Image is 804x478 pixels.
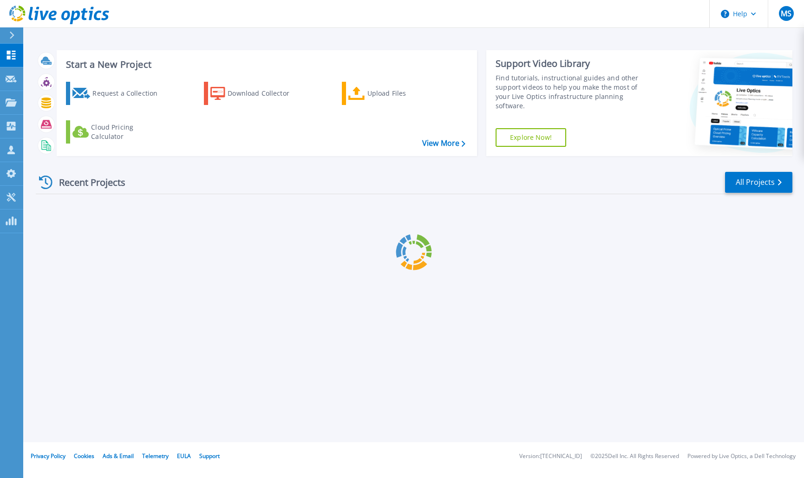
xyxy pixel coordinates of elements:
[422,139,465,148] a: View More
[74,452,94,460] a: Cookies
[177,452,191,460] a: EULA
[496,73,651,111] div: Find tutorials, instructional guides and other support videos to help you make the most of your L...
[496,58,651,70] div: Support Video Library
[496,128,566,147] a: Explore Now!
[781,10,791,17] span: MS
[66,82,170,105] a: Request a Collection
[36,171,138,194] div: Recent Projects
[725,172,792,193] a: All Projects
[103,452,134,460] a: Ads & Email
[519,453,582,459] li: Version: [TECHNICAL_ID]
[687,453,796,459] li: Powered by Live Optics, a Dell Technology
[342,82,445,105] a: Upload Files
[199,452,220,460] a: Support
[204,82,307,105] a: Download Collector
[66,59,465,70] h3: Start a New Project
[31,452,65,460] a: Privacy Policy
[142,452,169,460] a: Telemetry
[91,123,165,141] div: Cloud Pricing Calculator
[66,120,170,144] a: Cloud Pricing Calculator
[228,84,302,103] div: Download Collector
[590,453,679,459] li: © 2025 Dell Inc. All Rights Reserved
[367,84,442,103] div: Upload Files
[92,84,167,103] div: Request a Collection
